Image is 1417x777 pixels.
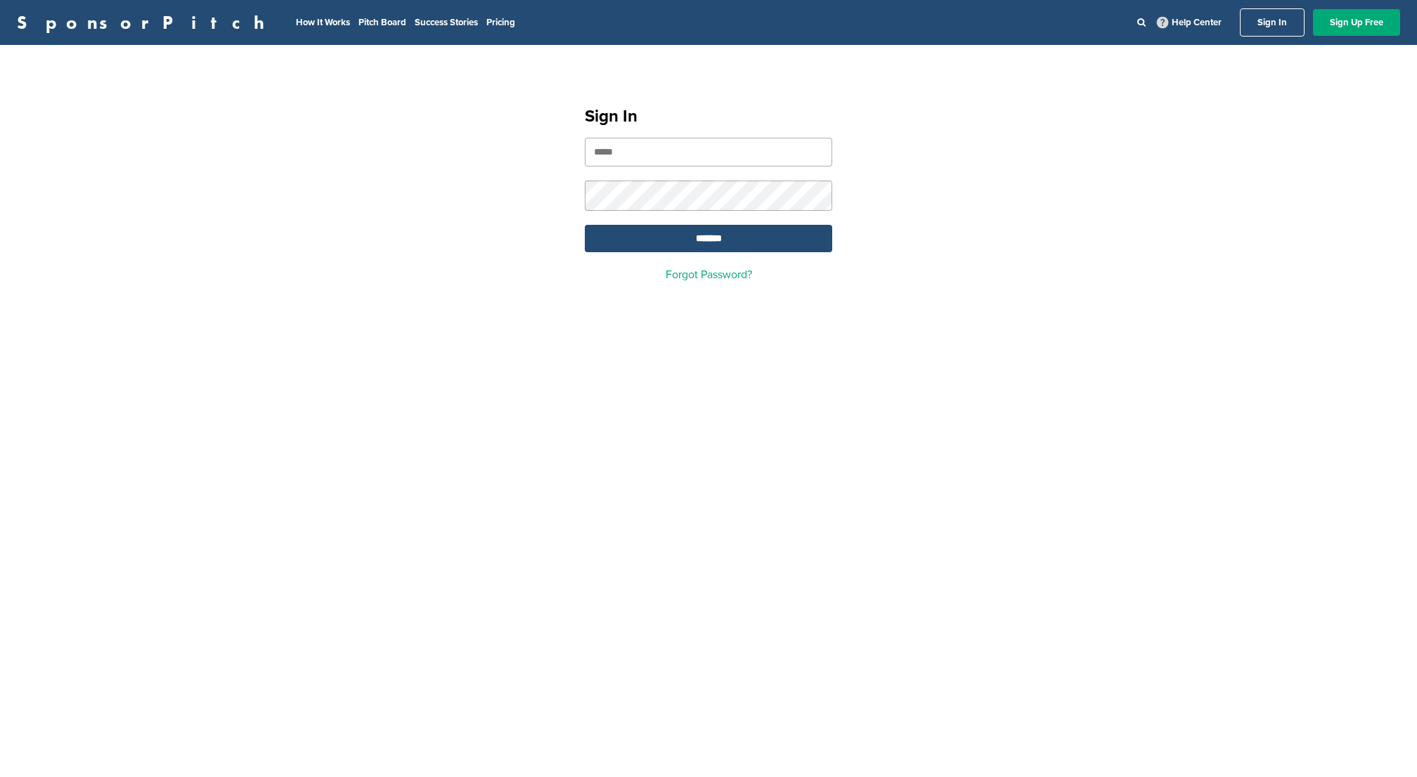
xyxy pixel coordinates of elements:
[1240,8,1305,37] a: Sign In
[666,268,752,282] a: Forgot Password?
[415,17,478,28] a: Success Stories
[486,17,515,28] a: Pricing
[358,17,406,28] a: Pitch Board
[17,13,273,32] a: SponsorPitch
[1313,9,1400,36] a: Sign Up Free
[585,104,832,129] h1: Sign In
[296,17,350,28] a: How It Works
[1154,14,1224,31] a: Help Center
